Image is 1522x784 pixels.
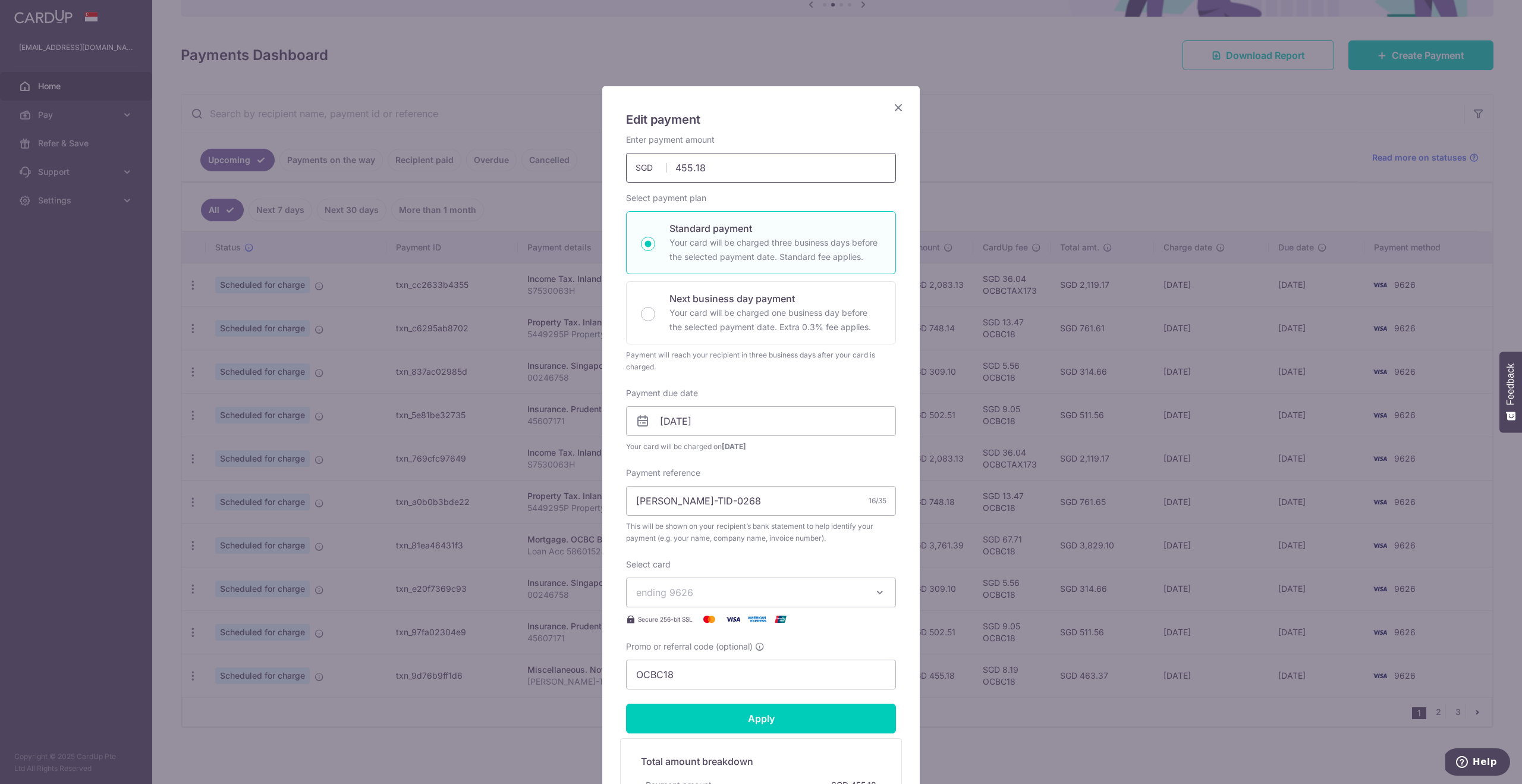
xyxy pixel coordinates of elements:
p: Your card will be charged one business day before the selected payment date. Extra 0.3% fee applies. [669,306,881,334]
img: Mastercard [697,612,721,626]
img: American Express [745,612,769,626]
img: UnionPay [769,612,793,626]
p: Standard payment [669,221,881,236]
button: Close [891,101,905,115]
label: Select payment plan [626,192,706,204]
div: 16/35 [869,495,886,507]
span: [DATE] [722,442,746,451]
span: Your card will be charged on [626,441,896,453]
label: Payment reference [626,467,700,479]
span: Promo or referral code (optional) [626,641,753,653]
img: Visa [721,612,745,626]
button: ending 9626 [626,578,896,607]
label: Enter payment amount [626,134,715,146]
input: Apply [626,704,896,733]
input: 0.00 [626,153,896,183]
button: Feedback - Show survey [1499,352,1522,432]
label: Payment due date [626,387,698,399]
h5: Total amount breakdown [641,754,881,769]
input: DD / MM / YYYY [626,406,896,436]
span: Feedback [1505,363,1516,405]
span: Secure 256-bit SSL [638,614,693,624]
label: Select card [626,559,671,570]
span: SGD [636,162,666,174]
h5: Edit payment [626,110,896,129]
p: Next business day payment [669,291,881,306]
iframe: Opens a widget where you can find more information [1445,748,1510,778]
p: Your card will be charged three business days before the selected payment date. Standard fee appl... [669,236,881,264]
div: Payment will reach your recipient in three business days after your card is charged. [626,349,896,373]
span: This will be shown on your recipient’s bank statement to help identify your payment (e.g. your na... [626,520,896,544]
span: ending 9626 [636,587,693,598]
